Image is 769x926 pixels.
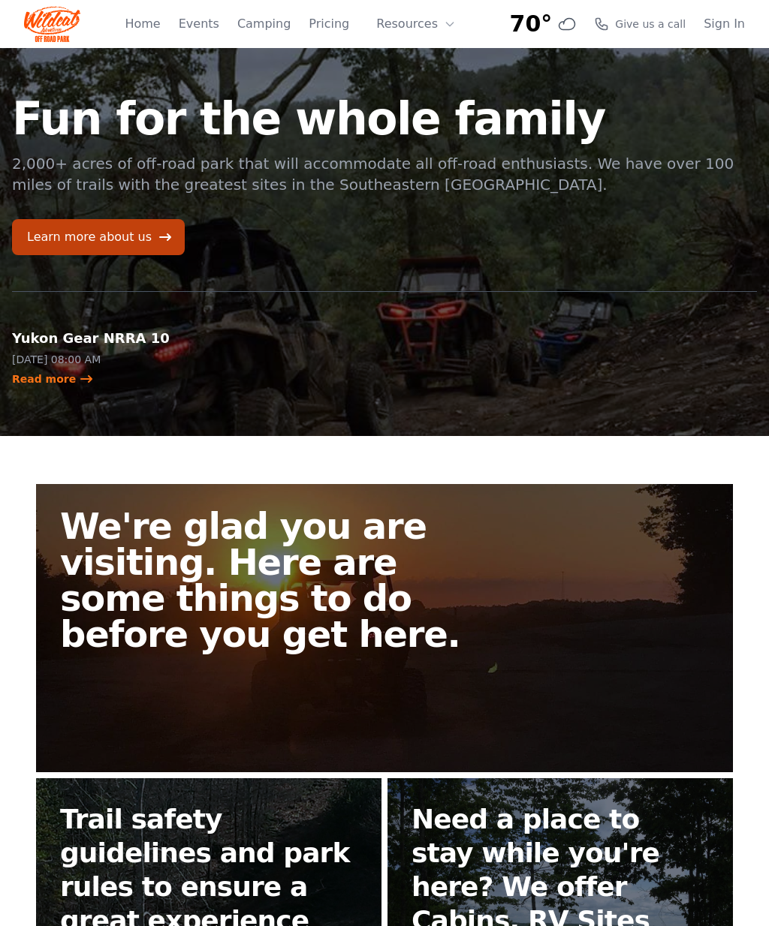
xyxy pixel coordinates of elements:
p: 2,000+ acres of off-road park that will accommodate all off-road enthusiasts. We have over 100 mi... [12,153,757,195]
a: Home [125,15,160,33]
img: Wildcat Logo [24,6,80,42]
a: Give us a call [594,17,686,32]
a: We're glad you are visiting. Here are some things to do before you get here. [36,484,733,772]
span: Give us a call [615,17,686,32]
button: Resources [367,9,465,39]
a: Read more [12,371,94,386]
a: Learn more about us [12,219,185,255]
a: Camping [237,15,291,33]
h2: We're glad you are visiting. Here are some things to do before you get here. [60,508,493,652]
h1: Fun for the whole family [12,96,757,141]
p: [DATE] 08:00 AM [12,352,180,367]
a: Pricing [309,15,349,33]
a: Sign In [704,15,745,33]
span: 70° [510,11,553,38]
h2: Yukon Gear NRRA 10 [12,328,180,349]
a: Events [179,15,219,33]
